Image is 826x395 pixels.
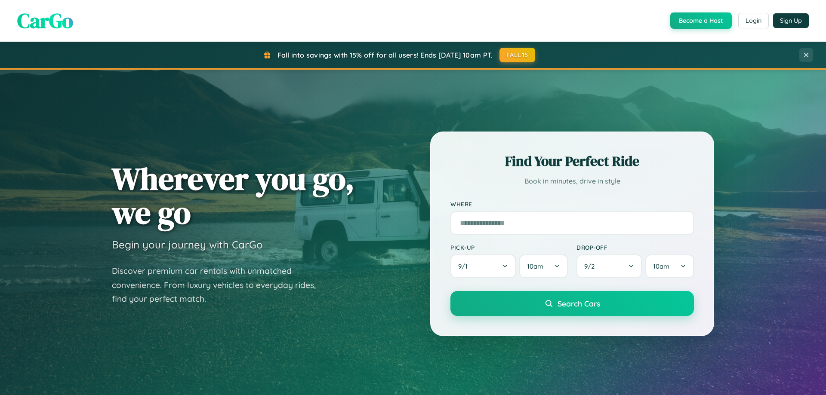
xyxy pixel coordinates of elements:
[450,152,694,171] h2: Find Your Perfect Ride
[17,6,73,35] span: CarGo
[519,254,568,278] button: 10am
[576,254,642,278] button: 9/2
[112,162,354,230] h1: Wherever you go, we go
[499,48,536,62] button: FALL15
[653,262,669,270] span: 10am
[112,238,263,251] h3: Begin your journey with CarGo
[112,264,327,306] p: Discover premium car rentals with unmatched convenience. From luxury vehicles to everyday rides, ...
[558,299,600,308] span: Search Cars
[450,200,694,208] label: Where
[738,13,769,28] button: Login
[645,254,694,278] button: 10am
[670,12,732,29] button: Become a Host
[450,175,694,187] p: Book in minutes, drive in style
[450,291,694,316] button: Search Cars
[277,51,493,59] span: Fall into savings with 15% off for all users! Ends [DATE] 10am PT.
[773,13,809,28] button: Sign Up
[450,244,568,251] label: Pick-up
[450,254,516,278] button: 9/1
[527,262,543,270] span: 10am
[576,244,694,251] label: Drop-off
[584,262,599,270] span: 9 / 2
[458,262,472,270] span: 9 / 1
